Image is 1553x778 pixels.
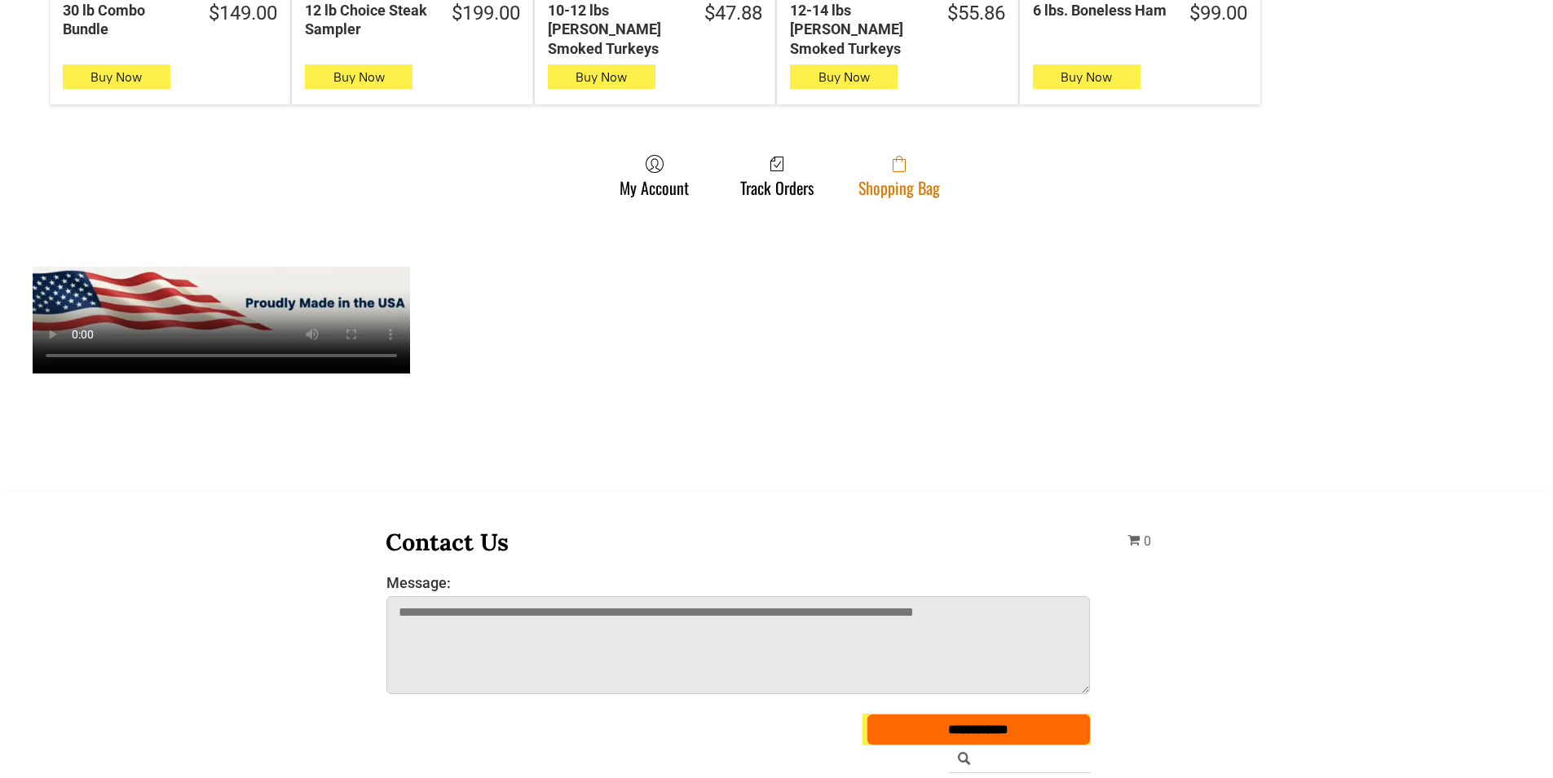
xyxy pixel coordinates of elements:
[548,64,655,89] button: Buy Now
[1033,1,1168,20] div: 6 lbs. Boneless Ham
[292,1,532,39] a: $199.0012 lb Choice Steak Sampler
[209,1,277,26] div: $149.00
[50,1,290,39] a: $149.0030 lb Combo Bundle
[452,1,520,26] div: $199.00
[386,527,1092,557] h3: Contact Us
[777,1,1017,58] a: $55.8612-14 lbs [PERSON_NAME] Smoked Turkeys
[63,64,170,89] button: Buy Now
[1189,1,1247,26] div: $99.00
[1061,69,1112,85] span: Buy Now
[63,1,188,39] div: 30 lb Combo Bundle
[947,1,1005,26] div: $55.86
[850,154,948,197] a: Shopping Bag
[548,1,683,58] div: 10-12 lbs [PERSON_NAME] Smoked Turkeys
[305,64,413,89] button: Buy Now
[704,1,762,26] div: $47.88
[90,69,142,85] span: Buy Now
[790,1,925,58] div: 12-14 lbs [PERSON_NAME] Smoked Turkeys
[535,1,775,58] a: $47.8810-12 lbs [PERSON_NAME] Smoked Turkeys
[333,69,385,85] span: Buy Now
[1144,533,1151,549] span: 0
[576,69,627,85] span: Buy Now
[386,574,1091,591] label: Message:
[732,154,822,197] a: Track Orders
[790,64,898,89] button: Buy Now
[1033,64,1140,89] button: Buy Now
[818,69,870,85] span: Buy Now
[1020,1,1260,26] a: $99.006 lbs. Boneless Ham
[611,154,697,197] a: My Account
[305,1,430,39] div: 12 lb Choice Steak Sampler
